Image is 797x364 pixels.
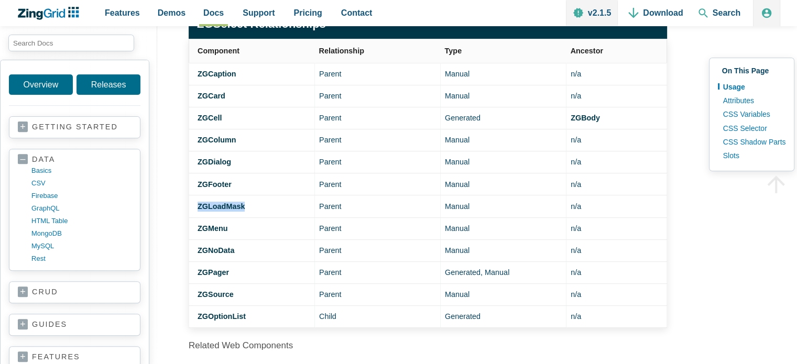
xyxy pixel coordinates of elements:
span: Contact [341,6,373,20]
a: Attributes [718,94,786,107]
td: Parent [315,195,441,217]
a: CSS Variables [718,107,786,121]
span: Support [243,6,275,20]
span: Demos [158,6,185,20]
td: Parent [315,261,441,283]
span: Docs [203,6,224,20]
a: ZGFooter [198,180,232,189]
td: Manual [441,129,566,151]
td: Manual [441,173,566,195]
th: Type [441,39,566,63]
a: ZGCaption [198,70,236,78]
a: ZGCard [198,92,225,100]
a: CSS Selector [718,122,786,135]
a: guides [18,319,132,330]
th: Component [189,39,315,63]
a: ZGMenu [198,224,228,233]
a: basics [31,164,132,177]
a: MySQL [31,240,132,252]
a: getting started [18,122,132,133]
a: crud [18,287,132,297]
td: Manual [441,63,566,85]
td: Parent [315,173,441,195]
a: HTML table [31,215,132,227]
a: CSV [31,177,132,190]
a: rest [31,252,132,265]
td: Manual [441,239,566,261]
a: ZGSource [198,290,234,299]
a: ZGDialog [198,158,231,166]
a: ZGColumn [198,136,236,144]
td: Manual [441,85,566,107]
a: Slots [718,149,786,162]
th: Relationship [315,39,441,63]
td: Parent [315,283,441,305]
td: n/a [566,217,667,239]
td: Generated [441,107,566,129]
a: Overview [9,74,73,95]
a: ZGLoadMask [198,202,245,211]
h4: Related Web Components [189,340,667,351]
td: n/a [566,63,667,85]
td: n/a [566,239,667,261]
th: Ancestor [566,39,667,63]
td: n/a [566,85,667,107]
a: ZGOptionList [198,312,246,321]
td: Parent [315,239,441,261]
td: n/a [566,283,667,305]
a: GraphQL [31,202,132,215]
a: CSS Shadow Parts [718,135,786,149]
td: Manual [441,195,566,217]
td: Parent [315,151,441,173]
span: Pricing [294,6,322,20]
span: Features [105,6,140,20]
td: Parent [315,85,441,107]
td: Manual [441,151,566,173]
a: Releases [77,74,140,95]
td: n/a [566,261,667,283]
td: Child [315,305,441,327]
a: firebase [31,190,132,202]
td: Generated [441,305,566,327]
a: ZGPager [198,268,229,277]
a: MongoDB [31,227,132,240]
td: Manual [441,217,566,239]
td: n/a [566,173,667,195]
a: features [18,352,132,362]
a: ZingChart Logo. Click to return to the homepage [17,7,84,20]
td: n/a [566,129,667,151]
td: Parent [315,63,441,85]
a: ZGCell [198,114,222,122]
td: n/a [566,151,667,173]
a: ZGBody [571,114,600,122]
td: Generated, Manual [441,261,566,283]
td: Parent [315,107,441,129]
td: Parent [315,217,441,239]
a: ZGNoData [198,246,234,255]
a: Usage [718,80,786,94]
td: Manual [441,283,566,305]
input: search input [8,35,134,51]
td: n/a [566,195,667,217]
td: Parent [315,129,441,151]
a: data [18,155,132,164]
td: n/a [566,305,667,327]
